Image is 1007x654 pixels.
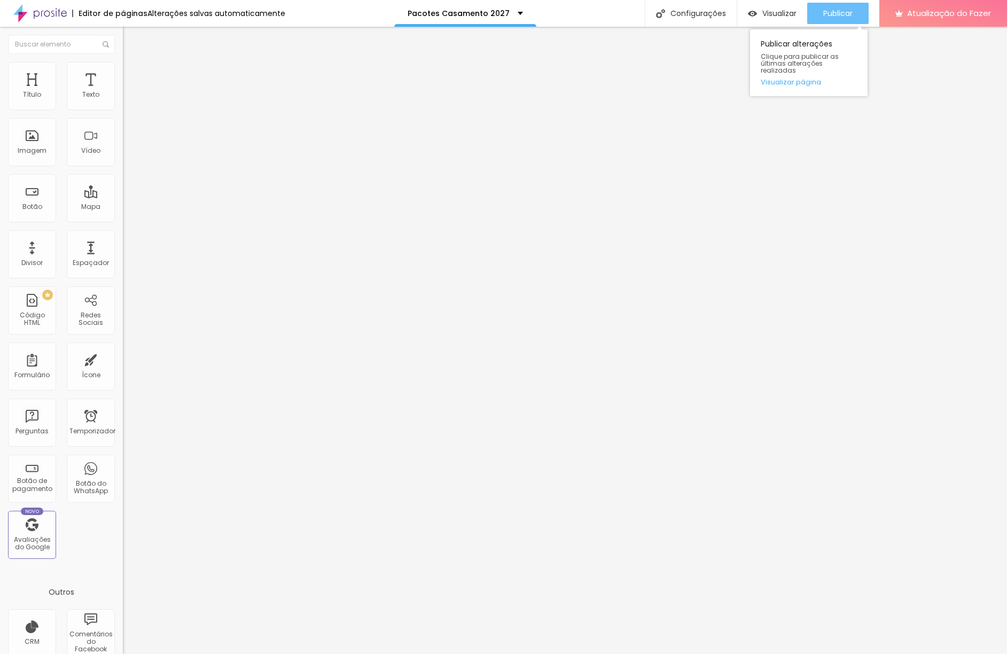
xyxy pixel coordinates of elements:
[14,370,50,379] font: Formulário
[82,90,99,99] font: Texto
[69,629,113,654] font: Comentários do Facebook
[670,8,726,19] font: Configurações
[22,202,42,211] font: Botão
[20,310,45,327] font: Código HTML
[15,426,49,435] font: Perguntas
[147,8,285,19] font: Alterações salvas automaticamente
[761,79,857,85] a: Visualizar página
[81,202,100,211] font: Mapa
[23,90,41,99] font: Título
[408,8,510,19] font: Pacotes Casamento 2027
[123,27,1007,654] iframe: Editor
[74,479,108,495] font: Botão do WhatsApp
[73,258,109,267] font: Espaçador
[761,77,821,87] font: Visualizar página
[79,8,147,19] font: Editor de páginas
[81,146,100,155] font: Vídeo
[762,8,797,19] font: Visualizar
[656,9,665,18] img: Ícone
[82,370,100,379] font: Ícone
[8,35,115,54] input: Buscar elemento
[12,476,52,493] font: Botão de pagamento
[49,587,74,597] font: Outros
[79,310,103,327] font: Redes Sociais
[21,258,43,267] font: Divisor
[807,3,869,24] button: Publicar
[25,637,40,646] font: CRM
[737,3,807,24] button: Visualizar
[14,535,51,551] font: Avaliações do Google
[748,9,757,18] img: view-1.svg
[25,508,40,515] font: Novo
[103,41,109,48] img: Ícone
[761,38,832,49] font: Publicar alterações
[69,426,115,435] font: Temporizador
[823,8,853,19] font: Publicar
[907,7,991,19] font: Atualização do Fazer
[761,52,839,75] font: Clique para publicar as últimas alterações realizadas
[18,146,46,155] font: Imagem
